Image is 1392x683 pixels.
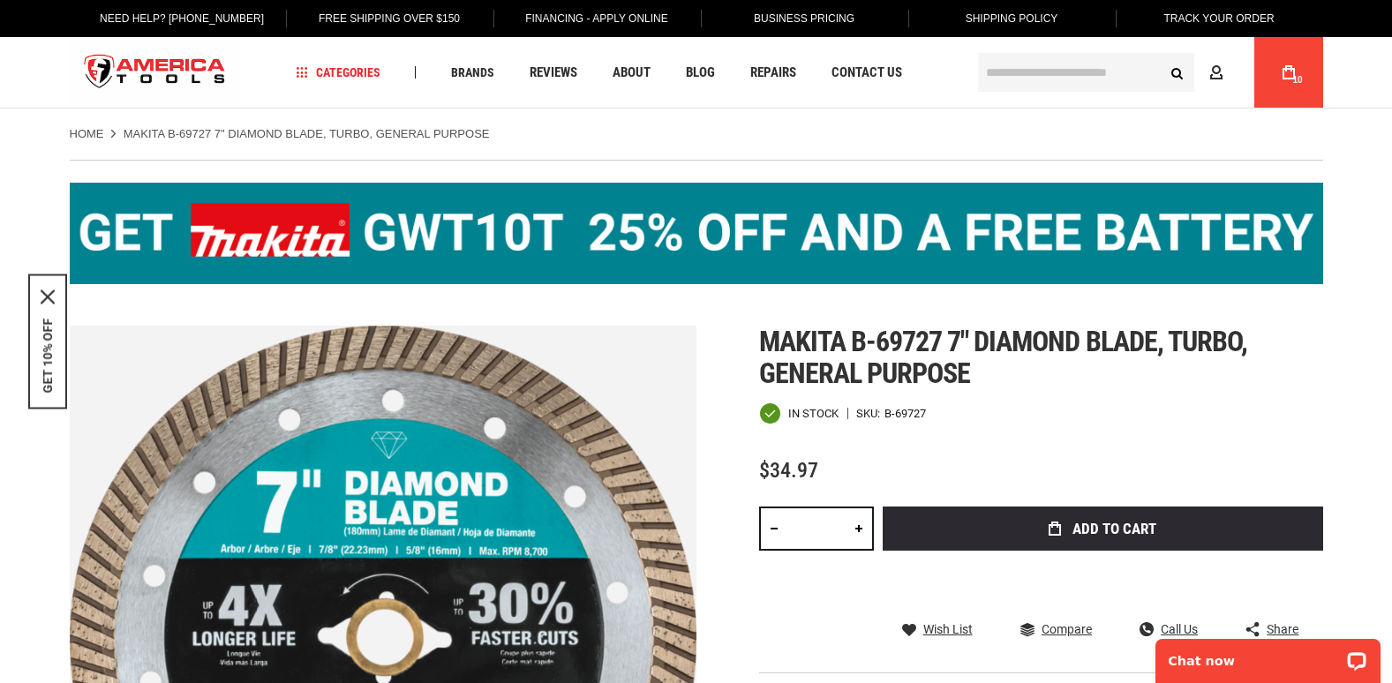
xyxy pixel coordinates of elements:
span: Categories [296,66,380,79]
button: Add to Cart [883,507,1323,551]
img: BOGO: Buy the Makita® XGT IMpact Wrench (GWT10T), get the BL4040 4ah Battery FREE! [70,183,1323,284]
span: Contact Us [831,66,902,79]
a: Compare [1020,621,1092,637]
a: Wish List [902,621,973,637]
a: 10 [1272,37,1305,108]
span: Blog [686,66,715,79]
button: Close [41,290,55,304]
img: America Tools [70,40,241,106]
a: Contact Us [824,61,910,85]
a: Call Us [1140,621,1198,637]
a: Categories [288,61,388,85]
button: GET 10% OFF [41,319,55,394]
iframe: LiveChat chat widget [1144,627,1392,683]
span: $34.97 [759,458,818,483]
span: Wish List [923,623,973,635]
span: 10 [1292,75,1302,85]
span: Repairs [750,66,796,79]
svg: close icon [41,290,55,304]
strong: SKU [856,408,884,419]
a: store logo [70,40,241,106]
div: Add to Cart [883,559,1323,604]
span: Call Us [1161,623,1198,635]
div: B-69727 [884,408,926,419]
span: Makita b-69727 7" diamond blade, turbo, general purpose [759,325,1248,390]
strong: MAKITA B-69727 7" DIAMOND BLADE, TURBO, GENERAL PURPOSE [124,127,490,140]
iframe: Secure express checkout frame [879,556,1327,607]
span: In stock [788,408,839,419]
a: Repairs [742,61,804,85]
span: Brands [451,66,494,79]
span: Compare [1042,623,1092,635]
a: Home [70,126,104,142]
span: Add to Cart [1072,522,1156,537]
a: Reviews [522,61,585,85]
button: Search [1161,56,1194,89]
span: Shipping Policy [966,12,1058,25]
span: Share [1267,623,1298,635]
span: Reviews [530,66,577,79]
a: Brands [443,61,502,85]
div: Availability [759,402,839,424]
span: About [613,66,651,79]
a: Blog [678,61,723,85]
a: About [605,61,658,85]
